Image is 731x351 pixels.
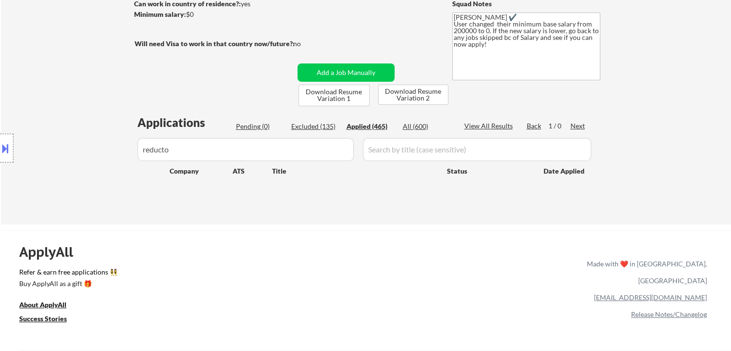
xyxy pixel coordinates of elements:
strong: Will need Visa to work in that country now/future?: [135,39,295,48]
a: Buy ApplyAll as a gift 🎁 [19,279,115,291]
button: Download Resume Variation 1 [298,85,370,106]
div: Applications [137,117,233,128]
div: All (600) [403,122,451,131]
u: About ApplyAll [19,301,66,309]
input: Search by company (case sensitive) [137,138,354,161]
div: Title [272,166,438,176]
div: Back [527,121,542,131]
div: ApplyAll [19,244,84,260]
div: Company [170,166,233,176]
input: Search by title (case sensitive) [363,138,591,161]
div: Excluded (135) [291,122,339,131]
strong: Minimum salary: [134,10,186,18]
div: $0 [134,10,294,19]
div: Next [570,121,586,131]
a: About ApplyAll [19,300,80,312]
div: 1 / 0 [548,121,570,131]
div: Pending (0) [236,122,284,131]
u: Success Stories [19,314,67,323]
div: ATS [233,166,272,176]
button: Download Resume Variation 2 [378,85,448,105]
div: Applied (465) [347,122,395,131]
a: Release Notes/Changelog [631,310,707,318]
div: Buy ApplyAll as a gift 🎁 [19,280,115,287]
div: no [293,39,321,49]
div: Date Applied [544,166,586,176]
div: Status [447,162,530,179]
button: Add a Job Manually [297,63,395,82]
div: View All Results [464,121,516,131]
div: Made with ❤️ in [GEOGRAPHIC_DATA], [GEOGRAPHIC_DATA] [583,255,707,289]
a: [EMAIL_ADDRESS][DOMAIN_NAME] [594,293,707,301]
a: Refer & earn free applications 👯‍♀️ [19,269,386,279]
a: Success Stories [19,314,80,326]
